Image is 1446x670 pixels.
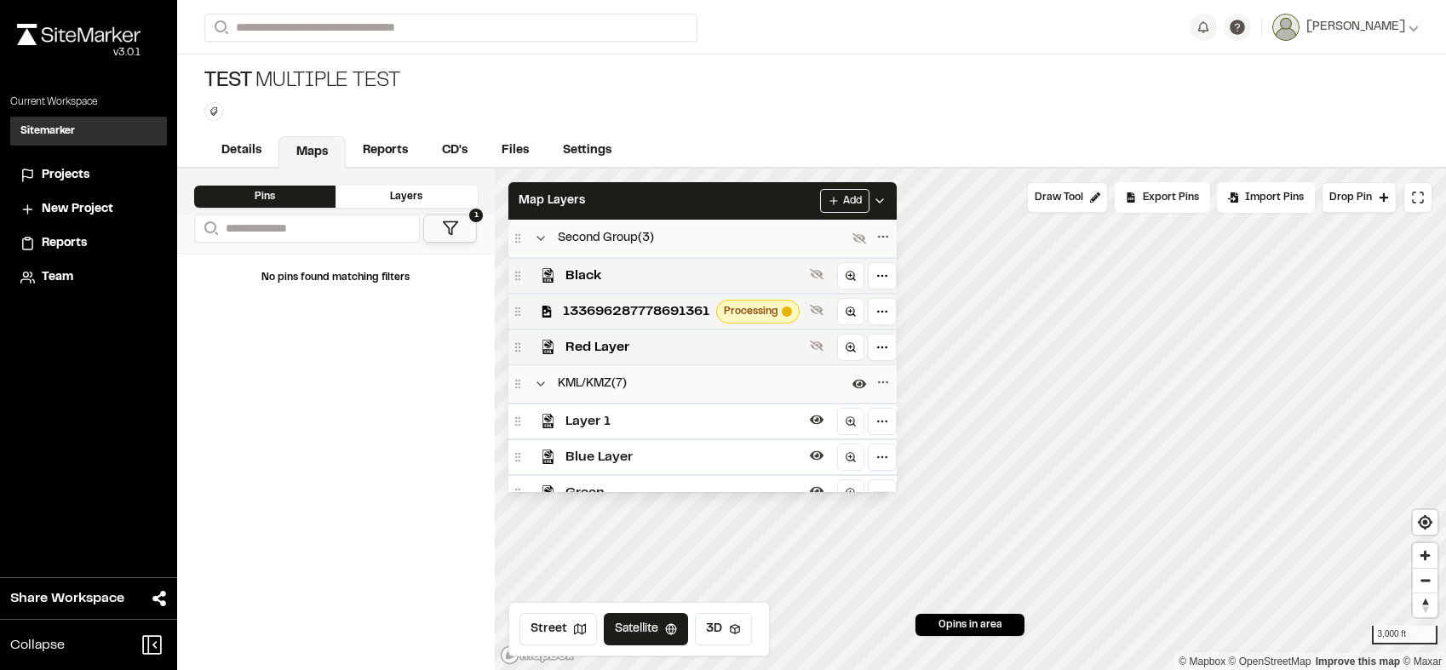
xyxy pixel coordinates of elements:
[425,135,485,167] a: CD's
[469,209,483,222] span: 1
[194,186,336,208] div: Pins
[522,257,897,293] div: Black
[1179,656,1225,667] a: Mapbox
[541,268,555,283] img: kml_black_icon64.png
[806,481,827,501] button: Hide layer
[1217,182,1315,213] div: Import Pins into your project
[1403,656,1442,667] a: Maxar
[261,273,410,282] span: No pins found matching filters
[565,266,803,286] span: Black
[837,262,864,289] a: Zoom to layer
[1245,190,1304,205] span: Import Pins
[1413,569,1437,593] span: Zoom out
[695,613,752,645] button: 3D
[1413,593,1437,617] button: Reset bearing to north
[1306,18,1405,37] span: [PERSON_NAME]
[1316,656,1400,667] a: Map feedback
[485,135,546,167] a: Files
[1413,568,1437,593] button: Zoom out
[20,166,157,185] a: Projects
[541,414,555,428] img: kml_black_icon64.png
[1413,593,1437,617] span: Reset bearing to north
[782,306,792,317] span: Map layer tileset processing
[522,403,897,438] div: Layer 1
[806,264,827,284] button: Show layer
[716,300,800,324] div: Map layer tileset processing
[17,24,141,45] img: rebrand.png
[1413,543,1437,568] button: Zoom in
[837,408,864,435] a: Zoom to layer
[843,193,862,209] span: Add
[1115,182,1210,213] div: No pins available to export
[204,135,278,167] a: Details
[522,293,897,329] div: 133696287778691361Processing
[1027,182,1108,213] button: Draw Tool
[10,635,65,656] span: Collapse
[837,334,864,361] a: Zoom to layer
[1272,14,1300,41] img: User
[20,268,157,287] a: Team
[806,445,827,466] button: Hide layer
[541,450,555,464] img: kml_black_icon64.png
[42,200,113,219] span: New Project
[806,409,827,430] button: Hide layer
[1322,182,1397,213] button: Drop Pin
[558,229,654,248] span: Second Group ( 3 )
[500,645,575,665] a: Mapbox logo
[519,613,597,645] button: Street
[204,14,235,42] button: Search
[1372,626,1437,644] div: 3,000 ft
[837,444,864,471] a: Zoom to layer
[541,340,555,354] img: kml_black_icon64.png
[1143,190,1199,205] span: Export Pins
[204,68,252,95] span: Test
[806,300,827,320] button: Show layer
[336,186,477,208] div: Layers
[604,613,688,645] button: Satellite
[522,329,897,364] div: Red Layer
[565,447,803,467] span: Blue Layer
[495,169,1446,670] canvas: Map
[837,298,864,325] a: Zoom to layer
[565,337,803,358] span: Red Layer
[563,301,709,322] span: 133696287778691361
[10,588,124,609] span: Share Workspace
[541,485,555,500] img: kml_black_icon64.png
[194,215,225,243] button: Search
[837,479,864,507] a: Zoom to layer
[519,192,585,210] span: Map Layers
[204,102,223,121] button: Edit Tags
[20,200,157,219] a: New Project
[20,234,157,253] a: Reports
[508,365,897,403] div: KML/KMZ(7)
[10,94,167,110] p: Current Workspace
[724,304,778,319] span: Processing
[42,234,87,253] span: Reports
[1272,14,1419,41] button: [PERSON_NAME]
[508,220,897,257] div: Second Group(3)
[1035,190,1083,205] span: Draw Tool
[820,189,869,213] button: Add
[565,411,803,432] span: Layer 1
[522,438,897,474] div: Blue Layer
[806,335,827,356] button: Show layer
[42,268,73,287] span: Team
[522,474,897,510] div: Green
[558,375,627,393] span: KML/KMZ ( 7 )
[1329,190,1372,205] span: Drop Pin
[42,166,89,185] span: Projects
[565,483,803,503] span: Green
[278,136,346,169] a: Maps
[20,123,75,139] h3: Sitemarker
[938,617,1002,633] span: 0 pins in area
[346,135,425,167] a: Reports
[1229,656,1311,667] a: OpenStreetMap
[17,45,141,60] div: Oh geez...please don't...
[423,215,477,243] button: 1
[204,68,400,95] div: Multiple Test
[1413,510,1437,535] button: Find my location
[546,135,628,167] a: Settings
